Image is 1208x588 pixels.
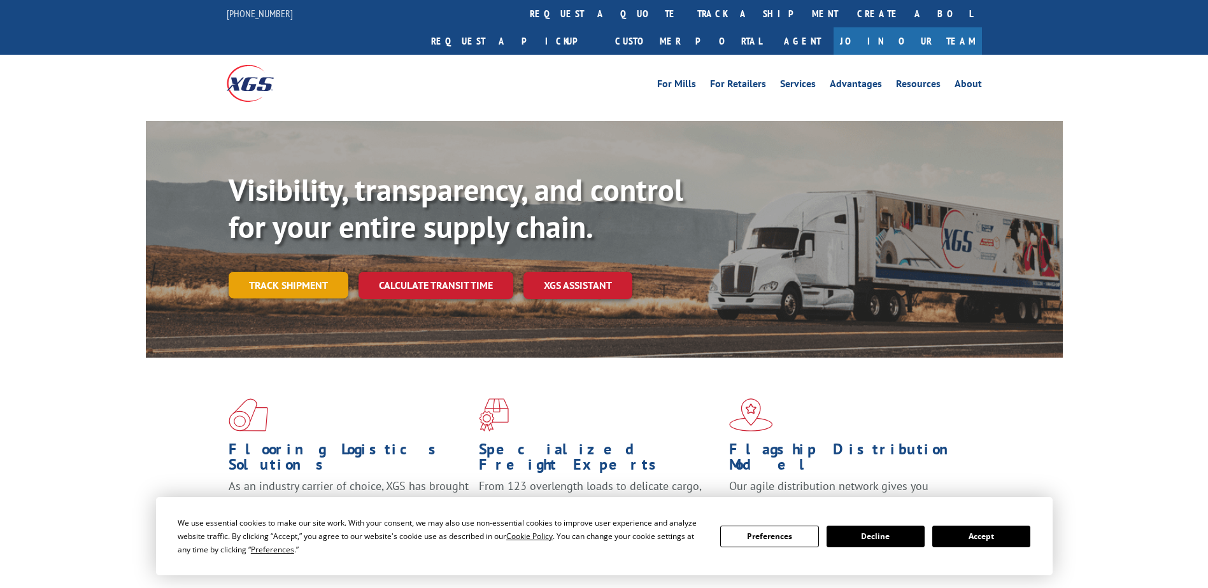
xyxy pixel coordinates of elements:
a: Join Our Team [834,27,982,55]
b: Visibility, transparency, and control for your entire supply chain. [229,170,683,246]
a: Calculate transit time [359,272,513,299]
img: xgs-icon-focused-on-flooring-red [479,398,509,431]
a: Agent [771,27,834,55]
a: For Retailers [710,79,766,93]
p: From 123 overlength loads to delicate cargo, our experienced staff knows the best way to move you... [479,479,720,535]
img: xgs-icon-flagship-distribution-model-red [729,398,773,431]
span: Our agile distribution network gives you nationwide inventory management on demand. [729,479,963,508]
a: [PHONE_NUMBER] [227,7,293,20]
a: Track shipment [229,272,348,298]
span: Preferences [251,544,294,555]
a: XGS ASSISTANT [523,272,632,299]
a: Resources [896,79,941,93]
h1: Specialized Freight Experts [479,442,720,479]
a: About [955,79,982,93]
div: Cookie Consent Prompt [156,497,1053,575]
img: xgs-icon-total-supply-chain-intelligence-red [229,398,268,431]
button: Preferences [720,526,818,547]
a: Advantages [830,79,882,93]
a: Customer Portal [606,27,771,55]
h1: Flagship Distribution Model [729,442,970,479]
span: As an industry carrier of choice, XGS has brought innovation and dedication to flooring logistics... [229,479,469,524]
span: Cookie Policy [506,531,553,542]
button: Accept [932,526,1030,547]
button: Decline [827,526,925,547]
a: Request a pickup [422,27,606,55]
a: For Mills [657,79,696,93]
h1: Flooring Logistics Solutions [229,442,469,479]
div: We use essential cookies to make our site work. With your consent, we may also use non-essential ... [178,516,705,556]
a: Services [780,79,816,93]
